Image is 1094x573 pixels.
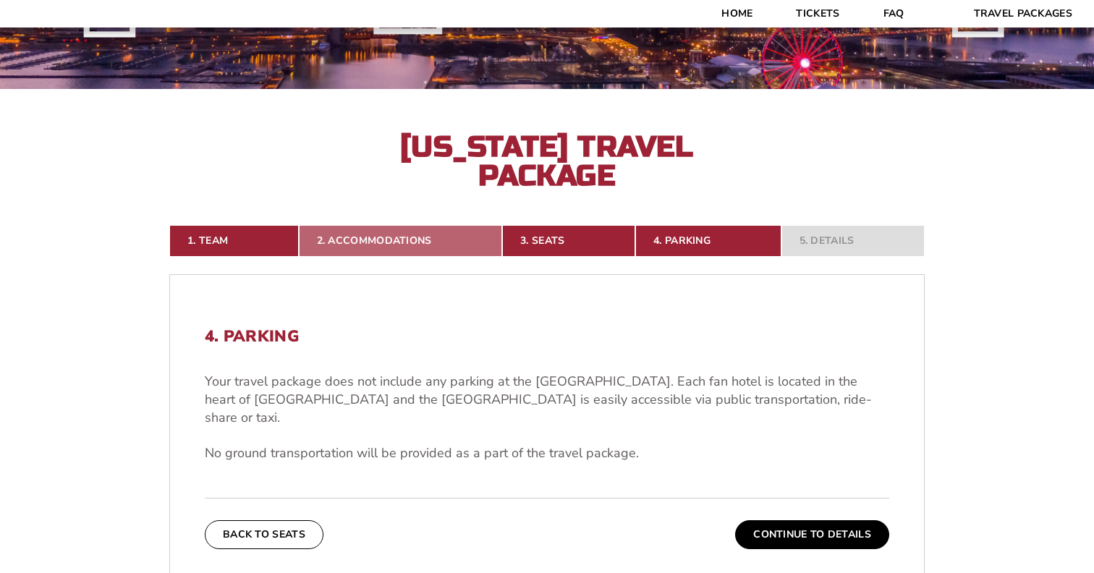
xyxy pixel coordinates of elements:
[205,520,323,549] button: Back To Seats
[735,520,889,549] button: Continue To Details
[388,132,706,190] h2: [US_STATE] Travel Package
[299,225,503,257] a: 2. Accommodations
[205,327,889,346] h2: 4. Parking
[502,225,635,257] a: 3. Seats
[169,225,299,257] a: 1. Team
[43,7,106,70] img: CBS Sports Thanksgiving Classic
[205,444,889,462] p: No ground transportation will be provided as a part of the travel package.
[205,373,889,428] p: Your travel package does not include any parking at the [GEOGRAPHIC_DATA]. Each fan hotel is loca...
